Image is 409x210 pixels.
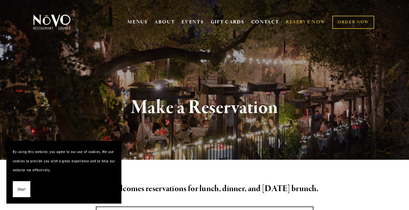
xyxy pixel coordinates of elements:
[181,19,204,25] a: EVENTS
[13,181,30,198] button: Okay!
[13,147,115,175] p: By using this website, you agree to our use of cookies. We use cookies to provide you with a grea...
[332,16,374,29] a: ORDER NOW
[18,185,26,194] span: Okay!
[286,16,326,28] a: RESERVE NOW
[251,16,279,28] a: CONTACT
[211,16,244,28] a: GIFT CARDS
[42,182,367,196] h2: Novo welcomes reservations for lunch, dinner, and [DATE] brunch.
[6,141,121,204] section: Cookie banner
[131,95,278,120] strong: Make a Reservation
[32,14,72,30] img: Novo Restaurant &amp; Lounge
[127,19,148,25] a: MENUS
[154,19,175,25] a: ABOUT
